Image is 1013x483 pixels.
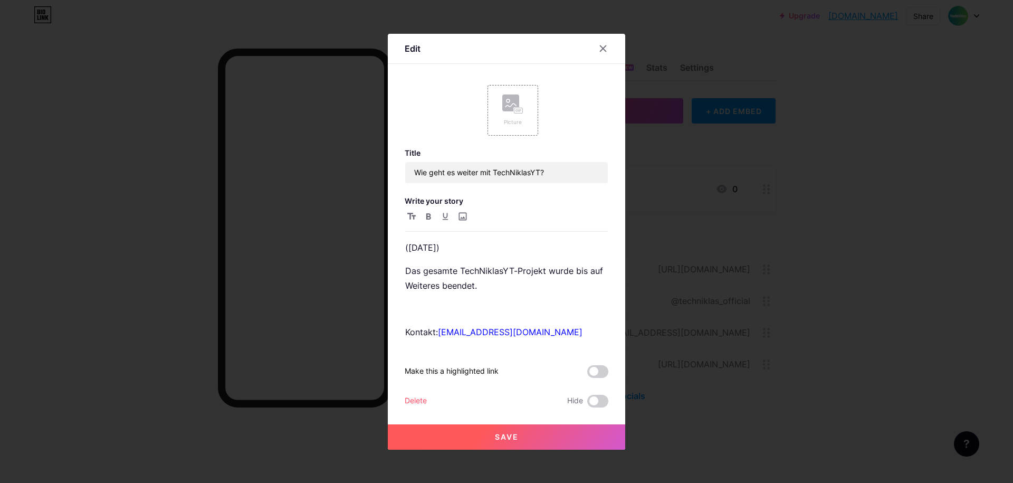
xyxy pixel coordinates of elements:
div: Delete [405,395,427,408]
a: [EMAIL_ADDRESS][DOMAIN_NAME] [438,327,582,337]
button: Save [388,424,625,450]
div: Picture [502,118,523,126]
span: Hide [567,395,583,408]
p: ([DATE]) [405,240,608,255]
div: Make this a highlighted link [405,365,499,378]
h3: Title [405,148,608,157]
div: Edit [405,42,421,55]
input: Title [405,162,608,183]
span: Save [495,432,519,441]
h3: Write your story [405,196,608,205]
p: Kontakt: [405,325,608,339]
p: Das gesamte TechNiklasYT-Projekt wurde bis auf Weiteres beendet. [405,263,608,293]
